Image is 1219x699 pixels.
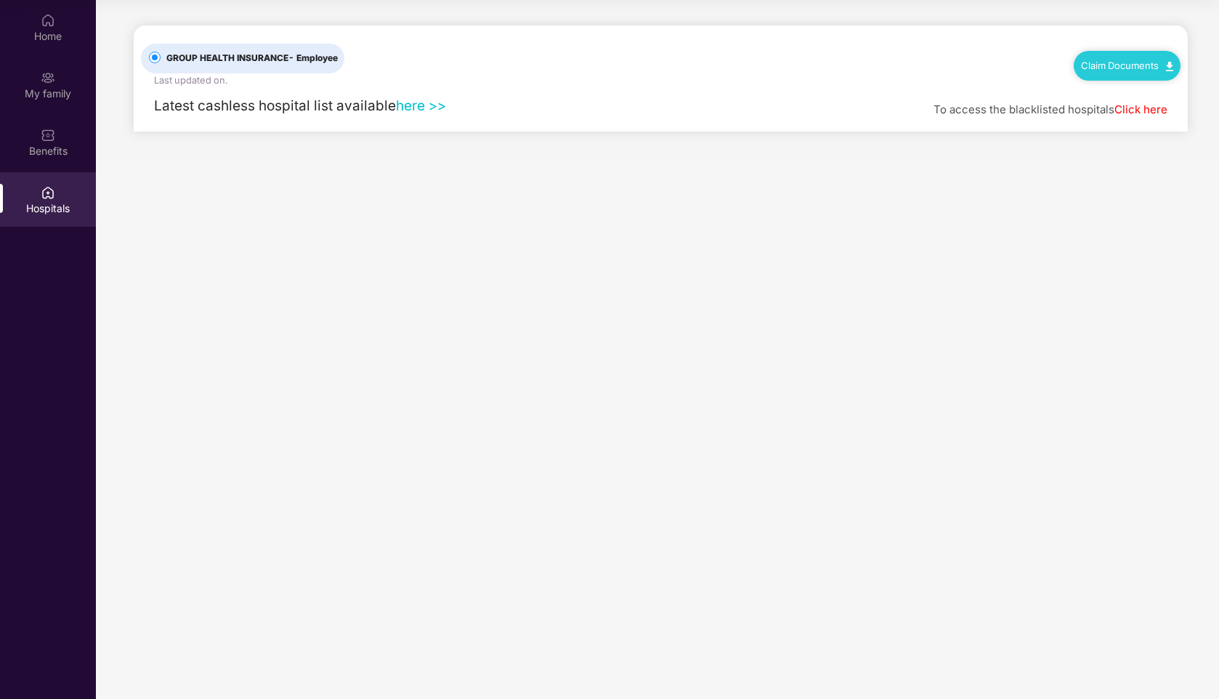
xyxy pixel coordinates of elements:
span: Latest cashless hospital list available [154,97,396,114]
span: - Employee [288,52,338,63]
span: To access the blacklisted hospitals [934,102,1114,116]
img: svg+xml;base64,PHN2ZyBpZD0iSG9zcGl0YWxzIiB4bWxucz0iaHR0cDovL3d3dy53My5vcmcvMjAwMC9zdmciIHdpZHRoPS... [41,185,55,200]
a: here >> [396,97,446,114]
img: svg+xml;base64,PHN2ZyBpZD0iSG9tZSIgeG1sbnM9Imh0dHA6Ly93d3cudzMub3JnLzIwMDAvc3ZnIiB3aWR0aD0iMjAiIG... [41,13,55,28]
span: GROUP HEALTH INSURANCE [161,52,344,65]
a: Click here [1114,102,1167,116]
img: svg+xml;base64,PHN2ZyB3aWR0aD0iMjAiIGhlaWdodD0iMjAiIHZpZXdCb3g9IjAgMCAyMCAyMCIgZmlsbD0ibm9uZSIgeG... [41,70,55,85]
div: Last updated on . [154,73,227,88]
a: Claim Documents [1081,60,1173,71]
img: svg+xml;base64,PHN2ZyB4bWxucz0iaHR0cDovL3d3dy53My5vcmcvMjAwMC9zdmciIHdpZHRoPSIxMC40IiBoZWlnaHQ9Ij... [1166,62,1173,71]
img: svg+xml;base64,PHN2ZyBpZD0iQmVuZWZpdHMiIHhtbG5zPSJodHRwOi8vd3d3LnczLm9yZy8yMDAwL3N2ZyIgd2lkdGg9Ij... [41,128,55,142]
